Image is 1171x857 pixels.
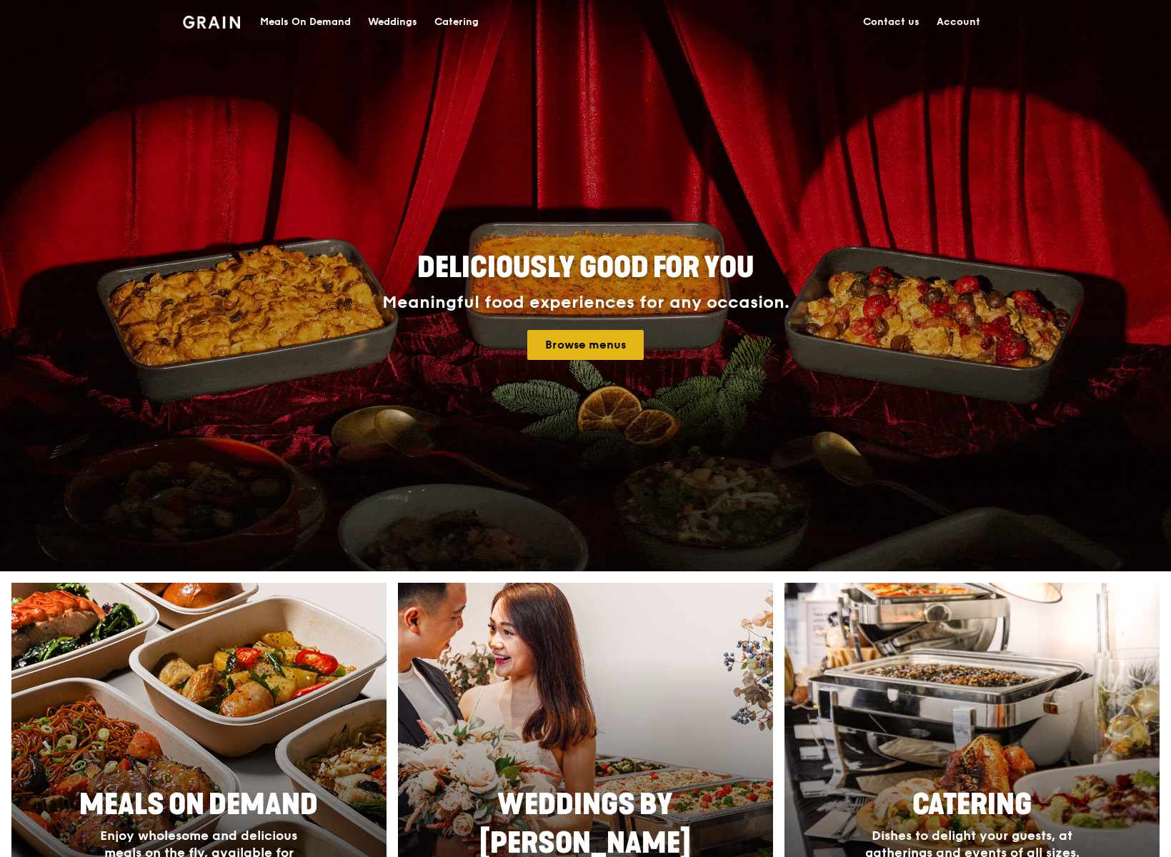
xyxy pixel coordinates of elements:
a: Catering [426,1,487,44]
img: Grain [183,16,241,29]
span: Deliciously good for you [417,251,754,285]
a: Contact us [854,1,928,44]
span: Catering [912,788,1032,822]
a: Account [928,1,989,44]
div: Weddings [368,1,417,44]
div: Meals On Demand [260,1,351,44]
div: Meaningful food experiences for any occasion. [329,293,843,313]
a: Browse menus [527,330,644,360]
span: Meals On Demand [79,788,318,822]
a: Weddings [359,1,426,44]
div: Catering [434,1,479,44]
